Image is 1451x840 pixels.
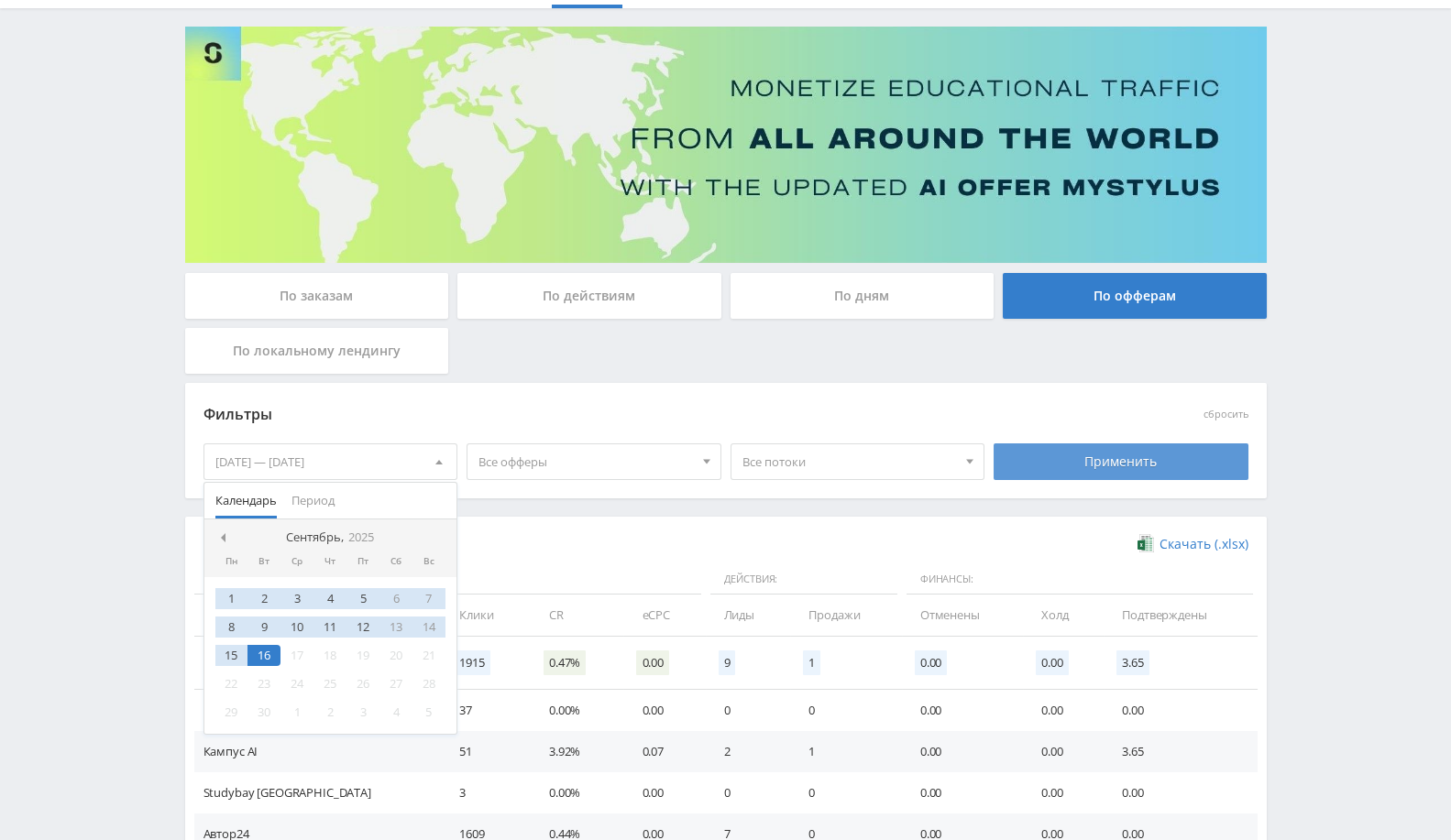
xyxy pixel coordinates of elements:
button: Календарь [208,483,284,518]
td: 0.00 [1023,731,1104,772]
td: 0.00 [623,690,705,731]
img: Banner [185,27,1267,263]
div: [DATE] — [DATE] [204,444,457,479]
td: 0.00% [531,772,624,813]
span: 0.47% [544,650,586,675]
div: Чт [313,556,346,567]
td: 0.00% [531,690,624,731]
td: 0.00 [902,731,1024,772]
div: 15 [215,645,248,666]
td: 0 [706,772,791,813]
td: 0 [706,690,791,731]
div: 5 [412,702,445,723]
td: Отменены [902,595,1024,636]
div: 10 [280,616,313,638]
div: 29 [215,702,248,723]
td: 3 [441,772,531,813]
span: 1 [803,650,820,675]
div: 19 [346,645,379,666]
td: 0.00 [902,772,1024,813]
div: 2 [313,702,346,723]
td: 0.00 [623,772,705,813]
div: 1 [215,588,248,609]
td: Клики [441,595,531,636]
div: 9 [247,616,280,638]
div: 18 [313,645,346,666]
div: По заказам [185,273,449,319]
td: Дата [194,595,442,636]
td: Studybay [GEOGRAPHIC_DATA] [194,772,442,813]
a: Скачать (.xlsx) [1138,535,1248,553]
div: 23 [247,673,280,694]
div: 4 [379,702,412,723]
div: 30 [247,702,280,723]
span: Финансы: [907,564,1253,595]
img: xlsx [1138,534,1153,552]
div: 3 [346,702,379,723]
span: Календарь [215,483,277,518]
div: 17 [280,645,313,666]
div: 7 [412,588,445,609]
div: 21 [412,645,445,666]
div: 11 [313,616,346,638]
span: Все офферы [478,444,693,479]
td: CR [531,595,624,636]
td: 0.00 [1104,690,1257,731]
td: 0 [790,772,901,813]
div: Применить [994,443,1248,480]
td: 0.00 [1104,772,1257,813]
div: 27 [379,673,412,694]
td: 51 [441,731,531,772]
span: Действия: [710,564,897,595]
div: 13 [379,616,412,638]
td: 0.00 [1023,690,1104,731]
span: 1915 [454,650,489,675]
div: По локальному лендингу [185,328,449,374]
td: 0.00 [1023,772,1104,813]
div: 14 [412,616,445,638]
td: 0.07 [623,731,705,772]
span: 0.00 [915,650,947,675]
div: 28 [412,673,445,694]
td: eCPC [623,595,705,636]
td: 3.65 [1104,731,1257,772]
div: 3 [280,588,313,609]
div: 26 [346,673,379,694]
span: Все потоки [742,444,957,479]
td: Подтверждены [1104,595,1257,636]
div: 24 [280,673,313,694]
div: По дням [731,273,995,319]
td: 1 [790,731,901,772]
div: Сб [379,556,412,567]
div: Пн [215,556,248,567]
div: 6 [379,588,412,609]
span: 9 [719,650,736,675]
td: Кампус AI [194,731,442,772]
div: 25 [313,673,346,694]
div: Ср [280,556,313,567]
div: Фильтры [203,401,985,429]
div: 20 [379,645,412,666]
span: 3.65 [1116,650,1149,675]
td: 3.92% [531,731,624,772]
div: Пт [346,556,379,567]
span: 0.00 [636,650,668,675]
td: Итого: [194,637,442,690]
span: Период [291,483,335,518]
td: 0 [790,690,901,731]
div: 2 [247,588,280,609]
td: MyStylus [194,690,442,731]
td: Холд [1023,595,1104,636]
td: 2 [706,731,791,772]
td: 0.00 [902,690,1024,731]
td: Лиды [706,595,791,636]
span: 0.00 [1036,650,1068,675]
div: Сентябрь, [279,530,381,545]
button: Период [284,483,342,518]
div: 16 [247,645,280,666]
div: 4 [313,588,346,609]
td: Продажи [790,595,901,636]
div: По действиям [457,273,721,319]
i: 2025 [348,530,374,544]
span: Скачать (.xlsx) [1160,537,1248,551]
